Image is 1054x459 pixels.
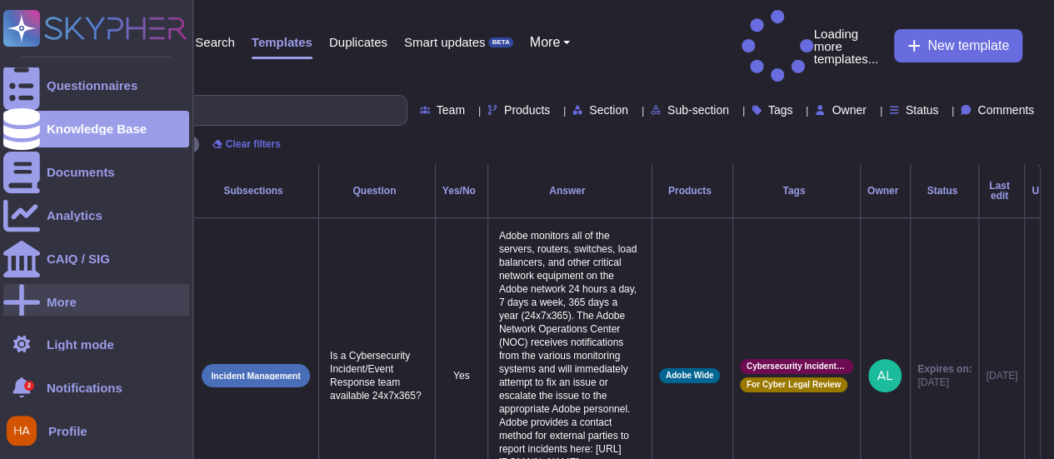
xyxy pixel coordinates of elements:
[768,104,793,116] span: Tags
[226,139,281,149] span: Clear filters
[3,197,189,234] a: Analytics
[977,104,1034,116] span: Comments
[47,122,147,135] div: Knowledge Base
[927,39,1009,52] span: New template
[47,382,122,394] span: Notifications
[329,36,387,48] span: Duplicates
[488,37,512,47] div: BETA
[659,186,726,196] div: Products
[7,416,37,446] img: user
[326,186,428,196] div: Question
[917,376,972,389] span: [DATE]
[3,154,189,191] a: Documents
[47,252,110,265] div: CAIQ / SIG
[47,296,77,308] div: More
[3,111,189,147] a: Knowledge Base
[66,96,407,125] input: Search by keywords
[742,10,886,82] p: Loading more templates...
[47,209,102,222] div: Analytics
[495,186,645,196] div: Answer
[589,104,628,116] span: Section
[211,372,300,381] p: Incident Management
[868,359,902,392] img: user
[442,369,481,382] p: Yes
[530,36,560,49] span: More
[47,166,115,178] div: Documents
[24,381,34,391] div: 2
[530,36,571,49] button: More
[3,67,189,104] a: Questionnaires
[740,186,853,196] div: Tags
[200,186,312,196] div: Subsections
[3,241,189,277] a: CAIQ / SIG
[3,412,48,449] button: user
[894,29,1022,62] button: New template
[48,425,87,437] span: Profile
[986,181,1017,201] div: Last edit
[667,104,729,116] span: Sub-section
[917,186,972,196] div: Status
[442,186,481,196] div: Yes/No
[747,362,847,371] span: Cybersecurity Incident Management
[917,362,972,376] span: Expires on:
[867,186,903,196] div: Owner
[986,369,1017,382] div: [DATE]
[437,104,465,116] span: Team
[666,372,714,380] span: Adobe Wide
[47,79,137,92] div: Questionnaires
[326,345,428,407] p: Is a Cybersecurity Incident/Event Response team available 24x7x365?
[195,36,235,48] span: Search
[747,381,841,389] span: For Cyber Legal Review
[906,104,939,116] span: Status
[504,104,550,116] span: Products
[832,104,866,116] span: Owner
[47,338,114,351] div: Light mode
[252,36,312,48] span: Templates
[404,36,486,48] span: Smart updates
